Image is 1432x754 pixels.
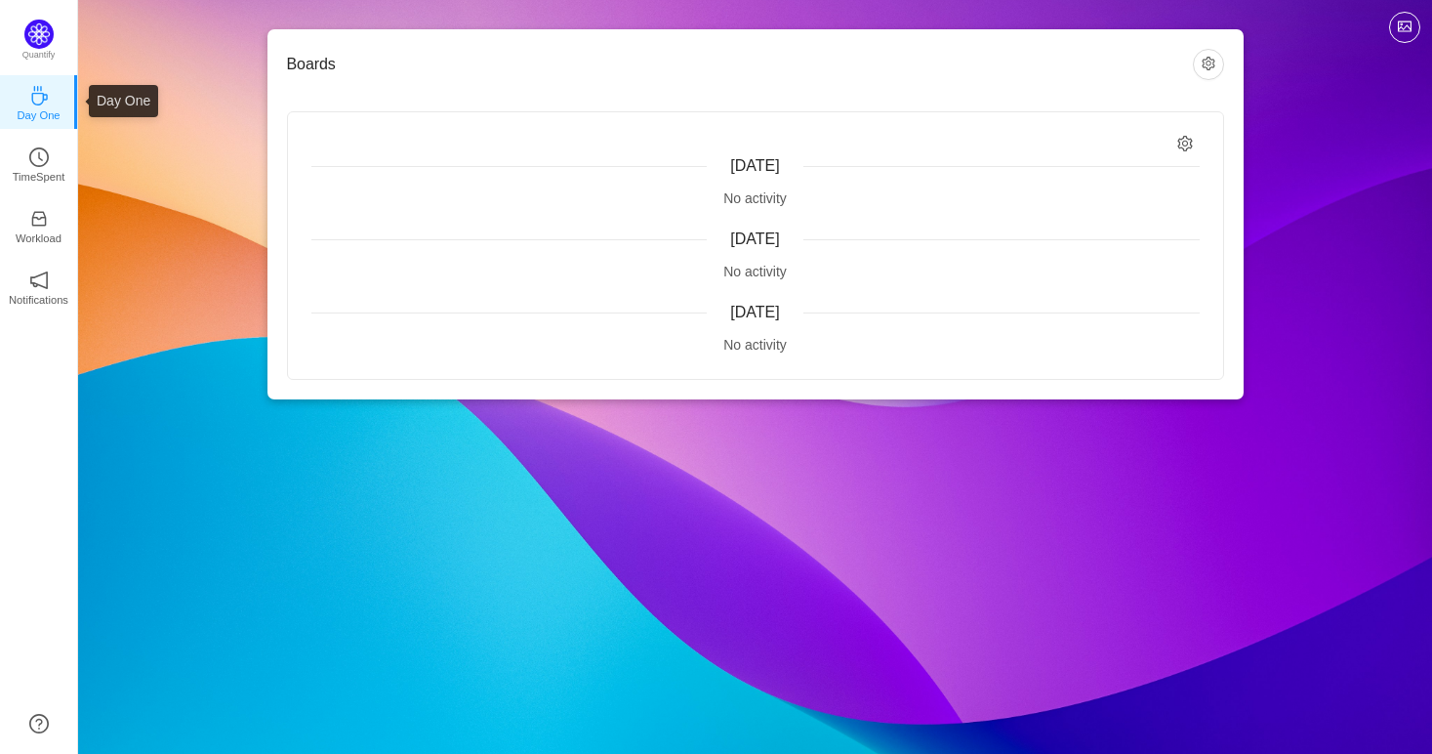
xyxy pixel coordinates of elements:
a: icon: clock-circleTimeSpent [29,153,49,173]
i: icon: notification [29,271,49,290]
h3: Boards [287,55,1193,74]
i: icon: inbox [29,209,49,229]
div: No activity [311,188,1200,209]
span: [DATE] [730,157,779,174]
button: icon: setting [1193,49,1224,80]
i: icon: coffee [29,86,49,105]
p: Notifications [9,291,68,309]
span: [DATE] [730,230,779,247]
a: icon: inboxWorkload [29,215,49,234]
div: No activity [311,335,1200,356]
p: TimeSpent [13,168,65,186]
p: Quantify [22,49,56,63]
i: icon: clock-circle [29,147,49,167]
div: No activity [311,262,1200,282]
img: Quantify [24,20,54,49]
a: icon: coffeeDay One [29,92,49,111]
a: icon: notificationNotifications [29,276,49,296]
button: icon: picture [1389,12,1420,43]
p: Workload [16,230,61,247]
i: icon: setting [1177,136,1194,152]
p: Day One [17,106,60,124]
a: icon: question-circle [29,714,49,733]
span: [DATE] [730,304,779,320]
